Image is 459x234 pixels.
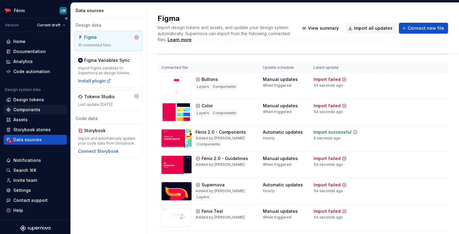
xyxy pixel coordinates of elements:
[310,63,370,73] th: Latest update
[13,59,33,65] div: Analytics
[168,37,192,43] a: Learn more
[314,215,343,220] div: 54 seconds ago
[84,34,113,40] div: Figma
[314,162,343,167] div: 54 seconds ago
[314,208,341,214] div: Import failed
[212,84,237,90] div: Components
[308,25,339,31] span: View summary
[13,127,51,133] div: Storybook stories
[4,125,67,135] a: Storybook stories
[314,83,343,88] div: 54 seconds ago
[4,105,67,115] a: Components
[212,110,237,116] div: Components
[263,182,303,188] div: Automatic updates
[314,109,343,114] div: 54 seconds ago
[74,115,143,122] div: Code data
[314,189,343,193] div: 54 seconds ago
[263,76,298,82] div: Manual updates
[195,129,246,135] div: Fénix 2.0 - Components
[202,208,223,214] div: Fenix Test
[314,136,341,141] div: 6 seconds ago
[4,115,67,125] a: Assets
[78,148,119,154] div: Connect Storybook
[4,47,67,56] a: Documentation
[202,182,225,188] div: Supernova
[202,76,218,82] div: Buttons
[263,103,298,109] div: Manual updates
[34,21,68,29] button: Current draft
[61,8,66,13] div: LM
[74,54,143,88] a: Figma Variables SyncImport Figma variables to Supernova as design tokens.Install plugin
[195,136,245,141] div: Added by [PERSON_NAME]
[13,167,36,173] div: Search ⌘K
[195,110,210,116] div: Layers
[78,66,139,75] div: Import Figma variables to Supernova as design tokens.
[299,23,343,34] button: View summary
[13,157,41,163] div: Notifications
[195,189,245,193] div: Added by [PERSON_NAME]
[62,14,70,23] button: Collapse sidebar
[263,162,291,167] div: When triggered
[13,107,40,113] div: Components
[354,25,393,31] span: Import all updates
[13,177,37,183] div: Invite team
[345,23,396,34] button: Import all updates
[4,186,67,195] a: Settings
[13,197,48,203] div: Contact support
[14,8,25,14] div: Fénix
[167,38,192,42] span: .
[4,67,67,76] a: Code automation
[20,225,50,231] svg: Supernova Logo
[259,63,310,73] th: Update schedule
[195,84,210,90] div: Layers
[4,57,67,66] a: Analytics
[74,90,143,111] a: Tokens StudioLast update [DATE]
[78,43,139,48] div: 15 connected files
[202,155,248,162] div: Fénix 2.0 - Guidelines
[314,155,341,162] div: Import failed
[13,38,25,45] div: Home
[84,128,113,134] div: Storybook
[4,175,67,185] a: Invite team
[195,194,210,200] div: Layers
[13,207,23,213] div: Help
[13,187,31,193] div: Settings
[5,23,19,28] div: Version
[195,162,245,167] div: Added by [PERSON_NAME]
[314,103,341,109] div: Import failed
[158,63,259,73] th: Connected file
[13,117,28,123] div: Assets
[13,69,50,75] div: Code automation
[408,25,444,31] span: Connect new file
[13,48,46,55] div: Documentation
[4,206,67,215] button: Help
[195,215,245,220] div: Added by [PERSON_NAME]
[4,155,67,165] button: Notifications
[263,109,291,114] div: When triggered
[263,208,298,214] div: Manual updates
[4,135,67,145] a: Data sources
[263,215,291,220] div: When triggered
[4,7,12,14] img: c22002f0-c20a-4db5-8808-0be8483c155a.png
[1,4,69,17] button: FénixLM
[78,136,139,146] div: Import and automatically update your code data from Storybook.
[76,8,144,14] div: Data sources
[158,25,291,42] span: Import design tokens and assets, and update your design system automatically. Supernova can impor...
[202,103,213,109] div: Color
[195,141,221,147] div: Components
[399,23,448,34] button: Connect new file
[5,87,41,92] div: Design system data
[263,136,275,141] div: Hourly
[263,155,298,162] div: Manual updates
[4,165,67,175] button: Search ⌘K
[263,83,291,88] div: When triggered
[74,22,143,28] div: Design data
[4,95,67,105] a: Design tokens
[13,97,44,103] div: Design tokens
[78,78,111,84] button: Install plugin
[314,129,352,135] div: Import successful
[84,57,130,63] div: Figma Variables Sync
